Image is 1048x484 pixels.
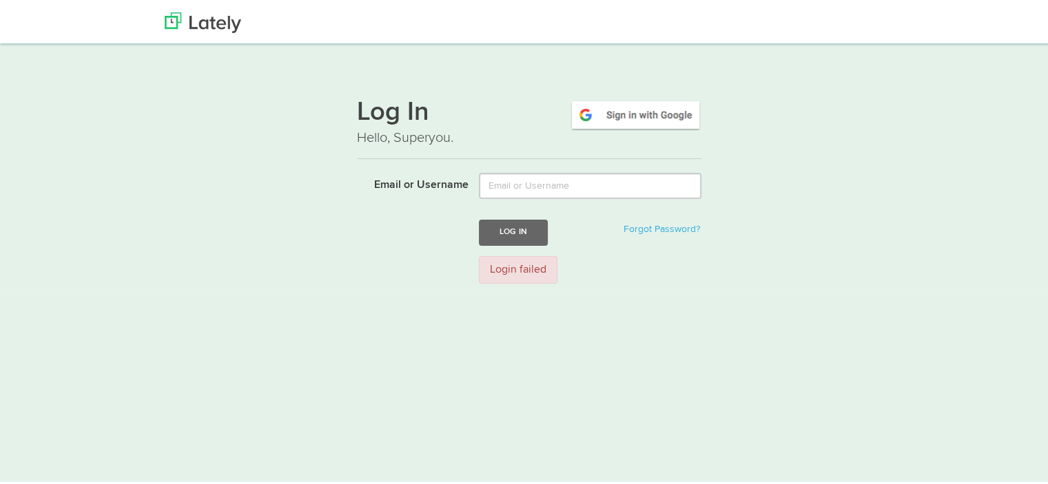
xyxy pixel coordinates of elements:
[624,222,700,232] a: Forgot Password?
[570,97,701,129] img: google-signin.png
[479,254,557,282] div: Login failed
[479,171,701,197] input: Email or Username
[357,97,701,126] h1: Log In
[357,126,701,146] p: Hello, Superyou.
[347,171,469,191] label: Email or Username
[479,218,548,243] button: Log In
[165,10,241,31] img: Lately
